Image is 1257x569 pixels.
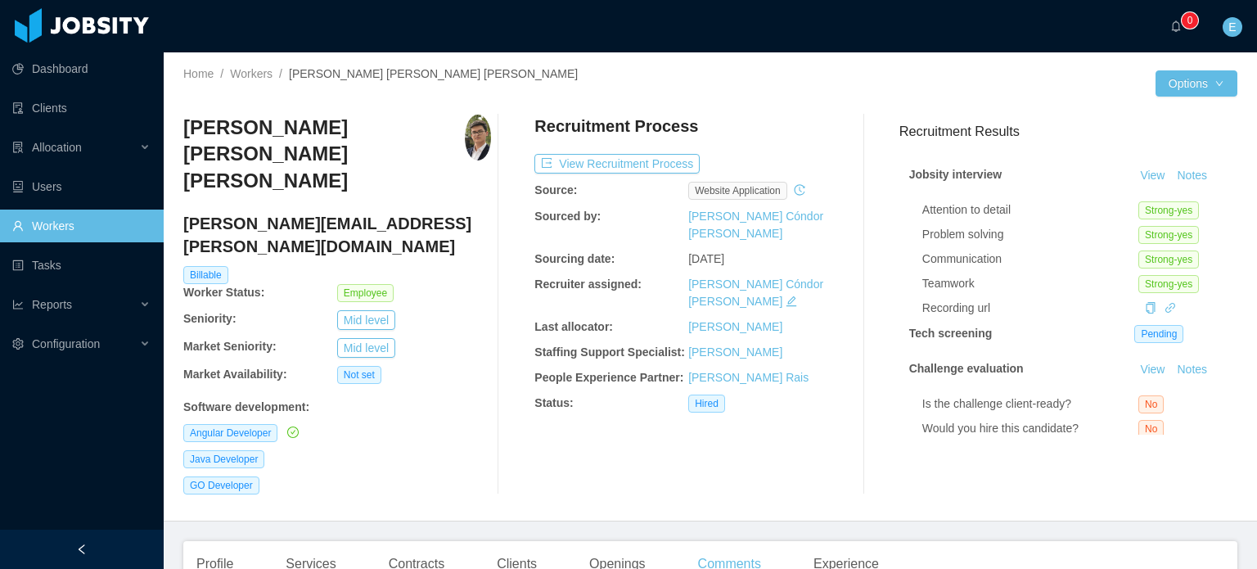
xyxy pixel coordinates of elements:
a: [PERSON_NAME] Cóndor [PERSON_NAME] [688,210,823,240]
button: Mid level [337,338,395,358]
button: Notes [1170,360,1214,380]
span: Strong-yes [1138,226,1199,244]
i: icon: setting [12,338,24,350]
div: Copy [1145,300,1156,317]
b: Source: [534,183,577,196]
button: icon: exportView Recruitment Process [534,154,700,174]
span: / [220,67,223,80]
b: Software development : [183,400,309,413]
span: / [279,67,282,80]
span: Hired [688,395,725,413]
i: icon: link [1165,302,1176,314]
strong: Challenge evaluation [909,362,1024,375]
a: icon: profileTasks [12,249,151,282]
div: Problem solving [922,226,1138,243]
b: Sourcing date: [534,252,615,265]
a: Workers [230,67,273,80]
h4: Recruitment Process [534,115,698,138]
a: icon: auditClients [12,92,151,124]
span: Billable [183,266,228,284]
span: [DATE] [688,252,724,265]
a: View [1134,363,1170,376]
i: icon: history [794,184,805,196]
a: icon: userWorkers [12,210,151,242]
b: Sourced by: [534,210,601,223]
h3: Recruitment Results [899,121,1237,142]
i: icon: edit [786,296,797,307]
a: Home [183,67,214,80]
i: icon: check-circle [287,427,299,438]
b: Recruiter assigned: [534,278,642,291]
div: Recording url [922,300,1138,317]
a: [PERSON_NAME] Cóndor [PERSON_NAME] [688,278,823,308]
b: Worker Status: [183,286,264,299]
i: icon: copy [1145,302,1156,314]
strong: Tech screening [909,327,993,340]
button: Optionsicon: down [1156,70,1237,97]
div: Attention to detail [922,201,1138,219]
div: Teamwork [922,275,1138,292]
span: Strong-yes [1138,275,1199,293]
div: Communication [922,251,1138,268]
span: Reports [32,298,72,311]
span: [PERSON_NAME] [PERSON_NAME] [PERSON_NAME] [289,67,578,80]
b: Status: [534,396,573,409]
h3: [PERSON_NAME] [PERSON_NAME] [PERSON_NAME] [183,115,465,194]
span: Pending [1134,325,1183,343]
i: icon: line-chart [12,299,24,310]
button: Notes [1170,166,1214,186]
img: 95abdf5b-7ff9-4cb4-a0ad-8549e2c4b892_6806e35629523-400w.png [465,115,490,160]
strong: Jobsity interview [909,168,1002,181]
a: [PERSON_NAME] [688,320,782,333]
b: Market Availability: [183,368,287,381]
span: website application [688,182,787,200]
span: No [1138,420,1164,438]
span: Not set [337,366,381,384]
span: E [1228,17,1236,37]
span: Configuration [32,337,100,350]
a: icon: link [1165,301,1176,314]
div: Would you hire this candidate? [922,420,1138,437]
b: Market Seniority: [183,340,277,353]
b: People Experience Partner: [534,371,683,384]
i: icon: bell [1170,20,1182,32]
button: Mid level [337,310,395,330]
span: Allocation [32,141,82,154]
i: icon: solution [12,142,24,153]
a: icon: pie-chartDashboard [12,52,151,85]
span: Strong-yes [1138,201,1199,219]
span: Strong-yes [1138,251,1199,269]
a: View [1134,169,1170,182]
div: Is the challenge client-ready? [922,395,1138,413]
a: [PERSON_NAME] [688,345,782,359]
a: [PERSON_NAME] Rais [688,371,809,384]
a: icon: check-circle [284,426,299,439]
a: icon: exportView Recruitment Process [534,157,700,170]
b: Last allocator: [534,320,613,333]
span: No [1138,395,1164,413]
span: Java Developer [183,450,264,468]
a: icon: robotUsers [12,170,151,203]
span: Angular Developer [183,424,277,442]
h4: [PERSON_NAME][EMAIL_ADDRESS][PERSON_NAME][DOMAIN_NAME] [183,212,491,258]
sup: 0 [1182,12,1198,29]
span: Employee [337,284,394,302]
span: GO Developer [183,476,259,494]
b: Staffing Support Specialist: [534,345,685,359]
b: Seniority: [183,312,237,325]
